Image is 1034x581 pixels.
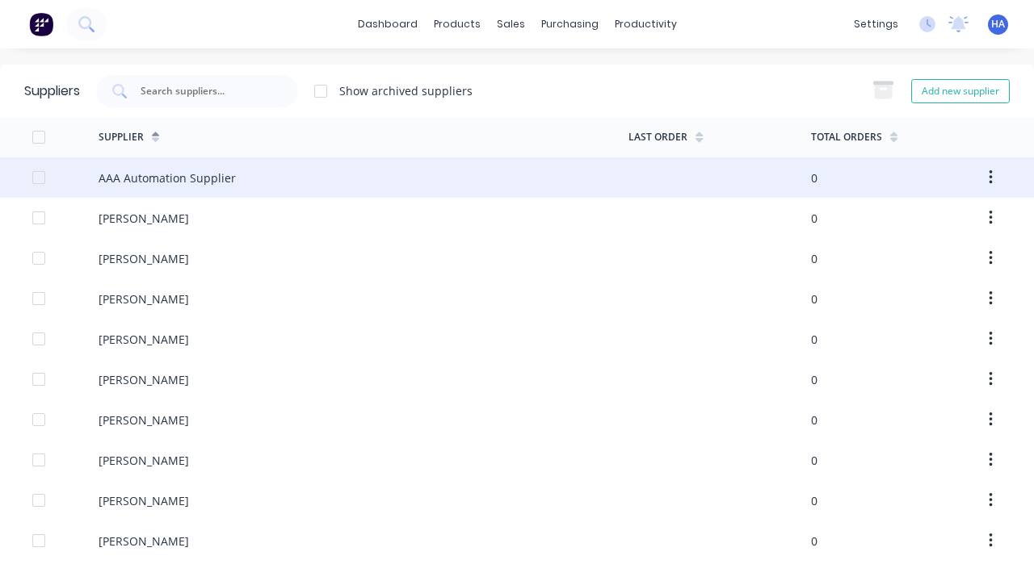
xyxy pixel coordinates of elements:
div: [PERSON_NAME] [99,371,189,388]
a: dashboard [350,12,426,36]
div: Supplier [99,130,144,144]
div: 0 [811,290,818,307]
div: Suppliers [24,82,80,101]
div: settings [846,12,906,36]
div: sales [489,12,533,36]
div: 0 [811,492,818,509]
div: 0 [811,331,818,348]
div: [PERSON_NAME] [99,331,189,348]
div: [PERSON_NAME] [99,290,189,307]
div: purchasing [533,12,607,36]
div: Last Order [628,130,687,144]
div: [PERSON_NAME] [99,452,189,469]
div: [PERSON_NAME] [99,412,189,428]
div: AAA Automation Supplier [99,169,236,186]
input: Search suppliers... [139,83,273,99]
div: [PERSON_NAME] [99,210,189,227]
button: Add new supplier [911,79,1010,103]
div: 0 [811,371,818,388]
div: 0 [811,169,818,186]
div: Total Orders [811,130,882,144]
div: [PERSON_NAME] [99,533,189,550]
div: products [426,12,489,36]
div: [PERSON_NAME] [99,250,189,267]
img: Factory [29,12,53,36]
span: HA [991,17,1005,31]
div: 0 [811,412,818,428]
div: productivity [607,12,685,36]
div: 0 [811,250,818,267]
div: [PERSON_NAME] [99,492,189,509]
div: 0 [811,452,818,469]
div: Show archived suppliers [339,82,473,99]
div: 0 [811,210,818,227]
div: 0 [811,533,818,550]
